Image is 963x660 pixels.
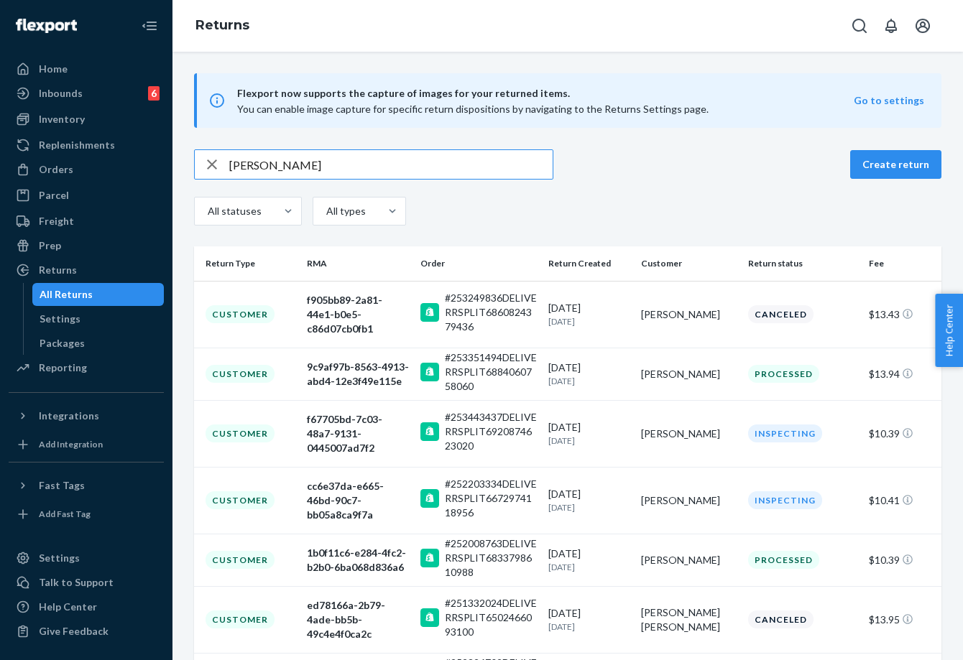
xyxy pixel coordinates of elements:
th: Order [415,246,543,281]
div: f67705bd-7c03-48a7-9131-0445007ad7f2 [307,412,409,455]
div: Settings [40,312,80,326]
div: Customer [206,305,275,323]
div: #253443437DELIVERRSPLIT6920874623020 [445,410,537,453]
div: Orders [39,162,73,177]
div: Processed [748,551,819,569]
a: Settings [32,307,165,330]
a: Add Fast Tag [9,503,164,526]
div: #253249836DELIVERRSPLIT6860824379436 [445,291,537,334]
a: Inbounds6 [9,82,164,105]
div: Canceled [748,610,814,628]
div: [DATE] [548,301,630,327]
div: 6 [148,86,160,101]
div: [DATE] [548,606,630,633]
div: [PERSON_NAME] [641,367,737,381]
div: [DATE] [548,547,630,573]
div: 9c9af97b-8563-4913-abd4-12e3f49e115e [307,360,409,389]
div: Returns [39,263,77,277]
button: Help Center [935,294,963,367]
div: cc6e37da-e665-46bd-90c7-bb05a8ca9f7a [307,479,409,522]
td: $10.39 [863,534,941,586]
div: Reporting [39,361,87,375]
input: Search returns by rma, id, tracking number [229,150,553,179]
a: Orders [9,158,164,181]
th: Fee [863,246,941,281]
a: Returns [195,17,249,33]
button: Open account menu [908,11,937,40]
div: Fast Tags [39,478,85,493]
div: [DATE] [548,361,630,387]
a: Prep [9,234,164,257]
button: Talk to Support [9,571,164,594]
div: Prep [39,238,61,253]
a: Add Integration [9,433,164,456]
a: Replenishments [9,134,164,157]
div: [PERSON_NAME] [641,307,737,322]
button: Open Search Box [845,11,874,40]
div: Parcel [39,188,69,203]
img: Flexport logo [16,19,77,33]
div: [PERSON_NAME] [PERSON_NAME] [641,605,737,634]
div: Customer [206,551,275,569]
th: Return Type [194,246,301,281]
div: Freight [39,214,74,228]
p: [DATE] [548,501,630,513]
div: Inbounds [39,86,83,101]
button: Fast Tags [9,474,164,497]
a: Settings [9,547,164,570]
td: $13.95 [863,586,941,653]
div: [PERSON_NAME] [641,493,737,508]
div: Processed [748,365,819,383]
span: You can enable image capture for specific return dispositions by navigating to the Returns Settin... [237,103,709,115]
button: Give Feedback [9,620,164,643]
div: Talk to Support [39,575,114,590]
div: [PERSON_NAME] [641,553,737,567]
td: $10.41 [863,467,941,534]
button: Create return [850,150,941,179]
span: Flexport now supports the capture of images for your returned items. [237,85,854,102]
div: [PERSON_NAME] [641,427,737,441]
div: #252008763DELIVERRSPLIT6833798610988 [445,536,537,580]
div: #251332024DELIVERRSPLIT6502466093100 [445,596,537,639]
div: All Returns [40,287,93,302]
div: Home [39,62,68,76]
div: Add Fast Tag [39,508,91,520]
div: 1b0f11c6-e284-4fc2-b2b0-6ba068d836a6 [307,546,409,575]
a: Packages [32,332,165,355]
p: [DATE] [548,561,630,573]
div: [DATE] [548,487,630,513]
td: $13.94 [863,348,941,400]
th: Return Created [543,246,635,281]
th: RMA [301,246,415,281]
a: Help Center [9,595,164,618]
button: Go to settings [854,93,924,108]
div: [DATE] [548,420,630,447]
p: [DATE] [548,621,630,633]
div: Customer [206,424,275,442]
p: [DATE] [548,315,630,327]
th: Return status [742,246,863,281]
p: [DATE] [548,375,630,387]
a: Inventory [9,108,164,131]
button: Close Navigation [135,11,164,40]
div: Help Center [39,600,97,614]
div: Replenishments [39,138,115,152]
div: All types [326,204,364,218]
a: All Returns [32,283,165,306]
div: Inspecting [748,424,822,442]
td: $10.39 [863,400,941,467]
button: Open notifications [877,11,906,40]
div: Customer [206,491,275,509]
button: Integrations [9,404,164,427]
a: Parcel [9,184,164,207]
ol: breadcrumbs [184,5,261,47]
div: Add Integration [39,438,103,450]
div: #252203334DELIVERRSPLIT6672974118956 [445,477,537,520]
div: Packages [40,336,85,350]
div: Customer [206,365,275,383]
a: Returns [9,259,164,282]
th: Customer [635,246,742,281]
div: Canceled [748,305,814,323]
div: Inventory [39,112,85,126]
